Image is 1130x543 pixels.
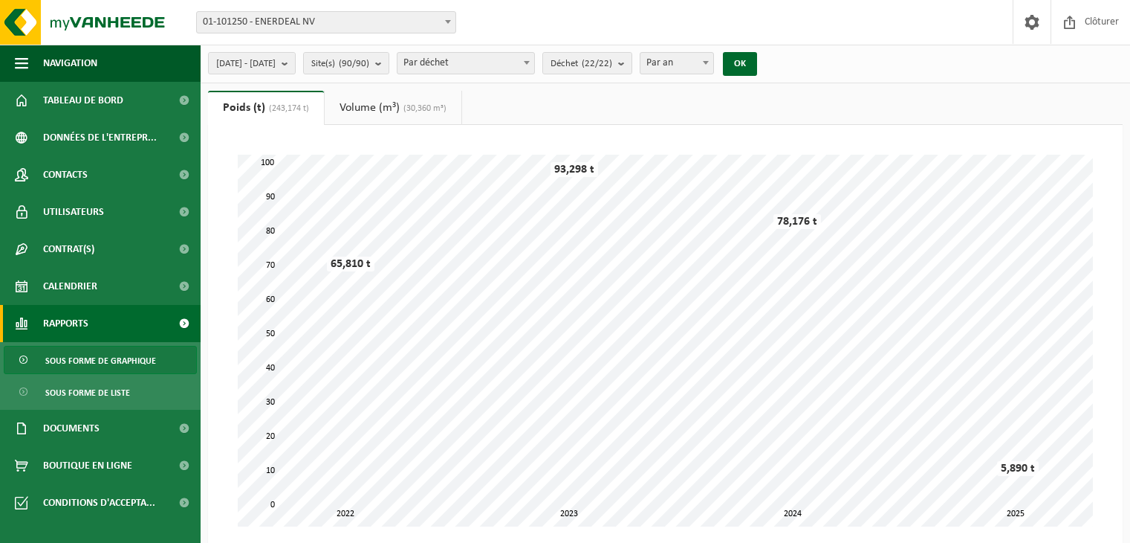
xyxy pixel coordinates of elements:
a: Sous forme de liste [4,378,197,406]
a: Sous forme de graphique [4,346,197,374]
span: Par déchet [397,52,535,74]
span: [DATE] - [DATE] [216,53,276,75]
span: Sous forme de graphique [45,347,156,375]
span: Documents [43,410,100,447]
span: Par déchet [397,53,534,74]
span: Conditions d'accepta... [43,484,155,521]
button: Déchet(22/22) [542,52,632,74]
span: Site(s) [311,53,369,75]
span: Sous forme de liste [45,379,130,407]
count: (22/22) [582,59,612,68]
span: Calendrier [43,268,97,305]
span: Navigation [43,45,97,82]
span: Contrat(s) [43,231,94,268]
span: 01-101250 - ENERDEAL NV [197,12,455,33]
count: (90/90) [339,59,369,68]
div: 93,298 t [551,162,598,177]
span: Utilisateurs [43,193,104,231]
span: Tableau de bord [43,82,123,119]
button: OK [723,52,757,76]
div: 5,890 t [997,461,1039,476]
button: [DATE] - [DATE] [208,52,296,74]
span: Boutique en ligne [43,447,132,484]
span: Déchet [551,53,612,75]
span: Par an [640,53,713,74]
span: Contacts [43,156,88,193]
a: Poids (t) [208,91,324,125]
span: Données de l'entrepr... [43,119,157,156]
span: Rapports [43,305,88,342]
span: 01-101250 - ENERDEAL NV [196,11,456,33]
div: 65,810 t [327,257,374,271]
div: 78,176 t [773,214,821,229]
button: Site(s)(90/90) [303,52,389,74]
a: Volume (m³) [325,91,461,125]
span: (30,360 m³) [400,104,447,113]
span: (243,174 t) [265,104,309,113]
span: Par an [640,52,714,74]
